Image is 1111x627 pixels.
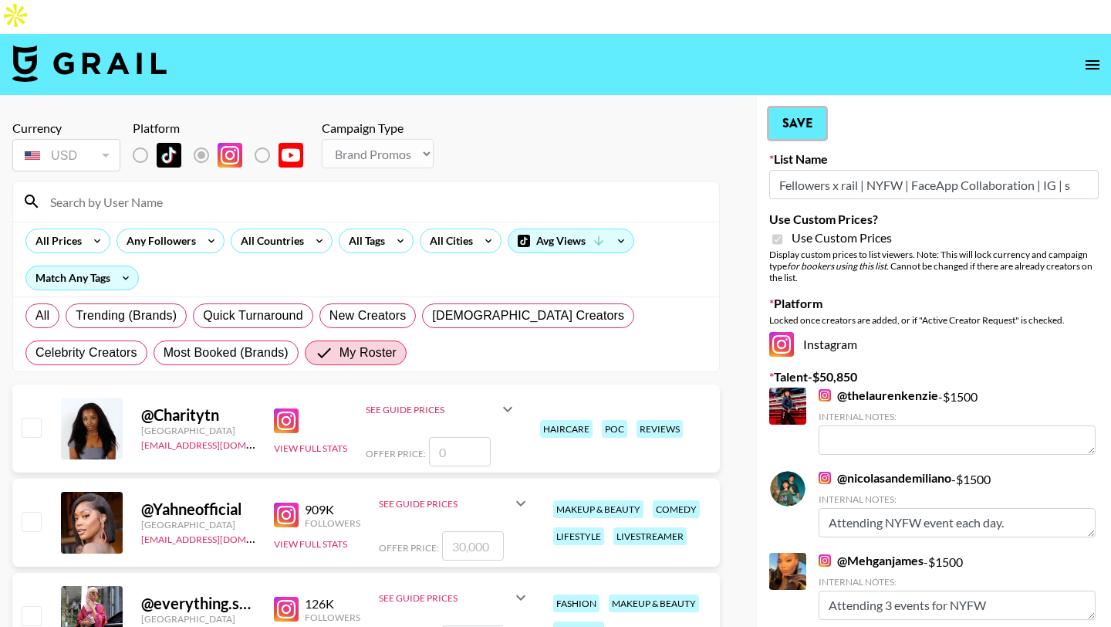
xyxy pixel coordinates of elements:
[274,503,299,527] img: Instagram
[41,189,710,214] input: Search by User Name
[305,517,360,529] div: Followers
[819,553,1096,620] div: - $ 1500
[203,307,303,325] span: Quick Turnaround
[379,485,530,522] div: See Guide Prices
[379,542,439,554] span: Offer Price:
[653,500,700,518] div: comedy
[769,314,1099,326] div: Locked once creators are added, or if "Active Creator Request" is checked.
[819,470,951,486] a: @nicolasandemiliano
[274,597,299,622] img: Instagram
[35,307,49,325] span: All
[26,229,85,252] div: All Prices
[117,229,199,252] div: Any Followers
[769,108,826,139] button: Save
[508,229,633,252] div: Avg Views
[819,591,1096,620] textarea: Attending 3 events for NYFW
[379,579,530,616] div: See Guide Prices
[339,229,388,252] div: All Tags
[141,500,255,519] div: @ Yahneofficial
[322,120,434,136] div: Campaign Type
[432,307,624,325] span: [DEMOGRAPHIC_DATA] Creators
[366,448,426,459] span: Offer Price:
[819,508,1096,537] textarea: Attending NYFW event each day.
[819,388,938,403] a: @thelaurenkenzie
[429,437,491,466] input: 0
[133,120,316,136] div: Platform
[769,151,1099,167] label: List Name
[553,500,643,518] div: makeup & beauty
[12,45,167,82] img: Grail Talent
[339,344,397,362] span: My Roster
[540,420,593,438] div: haircare
[379,498,512,510] div: See Guide Prices
[305,612,360,623] div: Followers
[141,594,255,613] div: @ everything.sumii
[769,369,1099,385] label: Talent - $ 50,850
[769,249,1099,283] div: Display custom prices to list viewers. Note: This will lock currency and campaign type . Cannot b...
[819,554,831,567] img: Instagram
[274,408,299,433] img: Instagram
[442,531,504,561] input: 30,000
[819,576,1096,588] div: Internal Notes:
[141,405,255,425] div: @ Charitytn
[141,530,296,545] a: [EMAIL_ADDRESS][DOMAIN_NAME]
[1077,49,1108,80] button: open drawer
[602,420,627,438] div: poc
[231,229,307,252] div: All Countries
[769,212,1099,227] label: Use Custom Prices?
[35,344,137,362] span: Celebrity Creators
[305,502,360,517] div: 909K
[157,143,181,168] img: TikTok
[164,344,289,362] span: Most Booked (Brands)
[609,595,699,612] div: makeup & beauty
[553,595,599,612] div: fashion
[613,527,687,545] div: livestreamer
[769,332,1099,357] div: Instagram
[12,136,120,175] div: Currency is locked to USD
[26,266,138,290] div: Match Any Tags
[769,296,1099,311] label: Platform
[819,493,1096,505] div: Internal Notes:
[379,592,512,604] div: See Guide Prices
[637,420,683,438] div: reviews
[366,404,498,415] div: See Guide Prices
[141,613,255,625] div: [GEOGRAPHIC_DATA]
[366,391,517,428] div: See Guide Prices
[420,229,476,252] div: All Cities
[819,470,1096,537] div: - $ 1500
[819,472,831,484] img: Instagram
[274,538,347,550] button: View Full Stats
[305,596,360,612] div: 126K
[819,389,831,402] img: Instagram
[274,442,347,454] button: View Full Stats
[12,120,120,136] div: Currency
[279,143,303,168] img: YouTube
[819,388,1096,455] div: - $ 1500
[15,142,117,169] div: USD
[141,519,255,530] div: [GEOGRAPHIC_DATA]
[553,527,604,545] div: lifestyle
[141,436,296,451] a: [EMAIL_ADDRESS][DOMAIN_NAME]
[133,139,316,171] div: List locked to Instagram.
[792,230,892,246] span: Use Custom Prices
[819,411,1096,422] div: Internal Notes:
[819,553,924,568] a: @Mehganjames
[76,307,177,325] span: Trending (Brands)
[218,143,242,168] img: Instagram
[769,332,794,357] img: Instagram
[329,307,407,325] span: New Creators
[787,260,886,272] em: for bookers using this list
[141,425,255,436] div: [GEOGRAPHIC_DATA]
